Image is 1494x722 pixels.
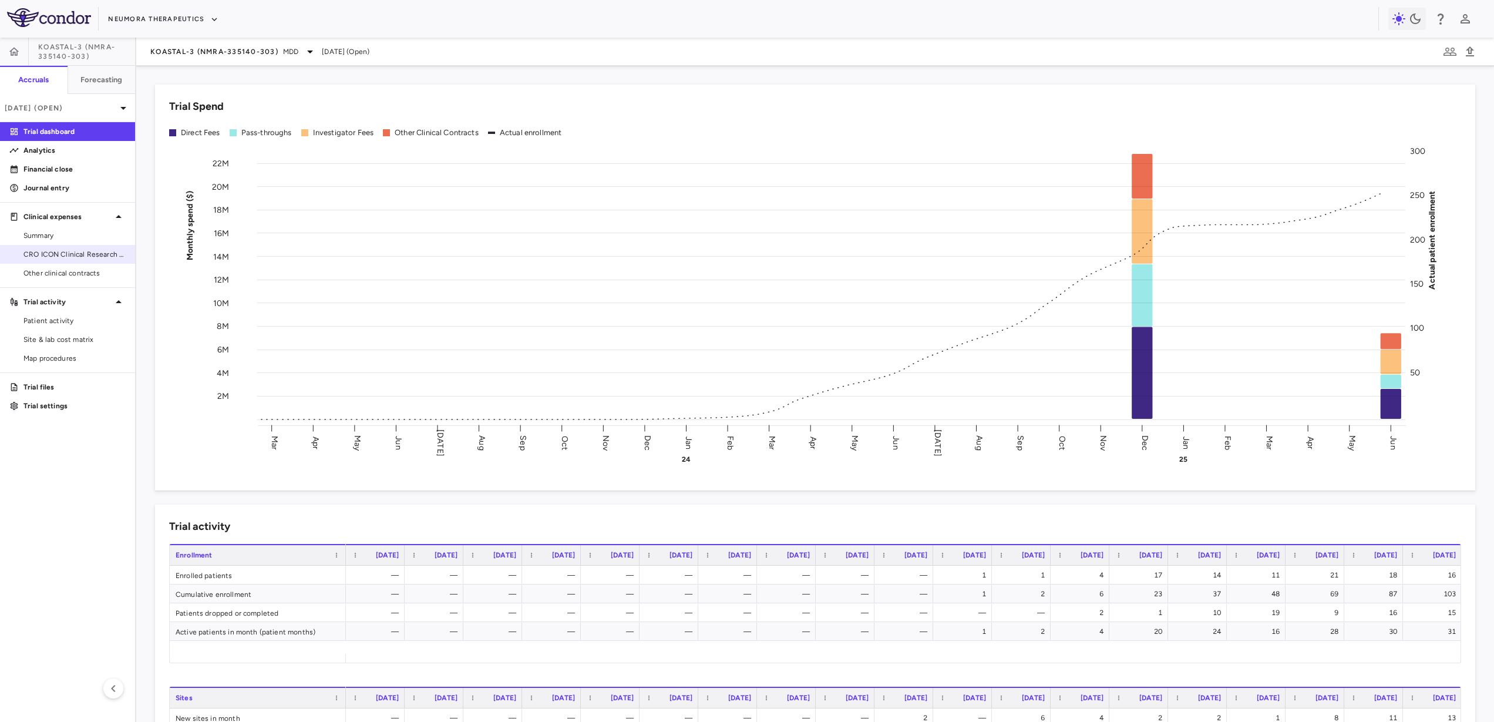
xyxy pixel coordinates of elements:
[891,436,901,449] text: Jun
[611,551,634,559] span: [DATE]
[23,268,126,278] span: Other clinical contracts
[1410,367,1420,377] tspan: 50
[1022,551,1045,559] span: [DATE]
[682,455,691,464] text: 24
[1237,566,1280,585] div: 11
[170,585,346,603] div: Cumulative enrollment
[1296,585,1338,603] div: 69
[768,566,810,585] div: —
[270,435,280,449] text: Mar
[474,603,516,622] div: —
[533,566,575,585] div: —
[1179,566,1221,585] div: 14
[944,566,986,585] div: 1
[808,436,818,449] text: Apr
[217,321,229,331] tspan: 8M
[1264,435,1274,449] text: Mar
[1410,146,1425,156] tspan: 300
[18,75,49,85] h6: Accruals
[500,127,562,138] div: Actual enrollment
[846,694,869,702] span: [DATE]
[974,435,984,450] text: Aug
[1002,566,1045,585] div: 1
[311,436,321,449] text: Apr
[1414,622,1456,641] div: 31
[23,230,126,241] span: Summary
[768,603,810,622] div: —
[150,47,278,56] span: KOASTAL-3 (NMRA-335140-303)
[170,603,346,622] div: Patients dropped or completed
[533,622,575,641] div: —
[1410,323,1424,333] tspan: 100
[1061,603,1103,622] div: 2
[1002,603,1045,622] div: —
[283,46,298,57] span: MDD
[725,435,735,449] text: Feb
[560,435,570,449] text: Oct
[1257,551,1280,559] span: [DATE]
[669,551,692,559] span: [DATE]
[241,127,292,138] div: Pass-throughs
[1098,435,1108,451] text: Nov
[1237,585,1280,603] div: 48
[1223,435,1233,449] text: Feb
[1347,435,1357,451] text: May
[1179,603,1221,622] div: 10
[474,585,516,603] div: —
[23,249,126,260] span: CRO ICON Clinical Research Limited
[213,298,229,308] tspan: 10M
[1315,694,1338,702] span: [DATE]
[435,551,457,559] span: [DATE]
[944,622,986,641] div: 1
[1355,603,1397,622] div: 16
[23,126,126,137] p: Trial dashboard
[356,585,399,603] div: —
[393,436,403,449] text: Jun
[650,603,692,622] div: —
[591,566,634,585] div: —
[415,603,457,622] div: —
[1179,455,1187,464] text: 25
[1305,436,1315,449] text: Apr
[1139,551,1162,559] span: [DATE]
[23,145,126,156] p: Analytics
[885,585,927,603] div: —
[533,603,575,622] div: —
[1179,622,1221,641] div: 24
[1120,603,1162,622] div: 1
[1296,622,1338,641] div: 28
[322,46,369,57] span: [DATE] (Open)
[787,551,810,559] span: [DATE]
[1120,585,1162,603] div: 23
[669,694,692,702] span: [DATE]
[1414,603,1456,622] div: 15
[846,551,869,559] span: [DATE]
[552,694,575,702] span: [DATE]
[38,42,135,61] span: KOASTAL-3 (NMRA-335140-303)
[1120,566,1162,585] div: 17
[787,694,810,702] span: [DATE]
[518,435,528,450] text: Sep
[1002,622,1045,641] div: 2
[352,435,362,451] text: May
[650,566,692,585] div: —
[826,585,869,603] div: —
[944,603,986,622] div: —
[1355,585,1397,603] div: 87
[1057,435,1067,449] text: Oct
[1140,435,1150,450] text: Dec
[213,205,229,215] tspan: 18M
[591,585,634,603] div: —
[611,694,634,702] span: [DATE]
[23,334,126,345] span: Site & lab cost matrix
[493,551,516,559] span: [DATE]
[23,297,112,307] p: Trial activity
[376,551,399,559] span: [DATE]
[885,603,927,622] div: —
[1374,694,1397,702] span: [DATE]
[1296,603,1338,622] div: 9
[709,603,751,622] div: —
[1410,279,1424,289] tspan: 150
[493,694,516,702] span: [DATE]
[709,566,751,585] div: —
